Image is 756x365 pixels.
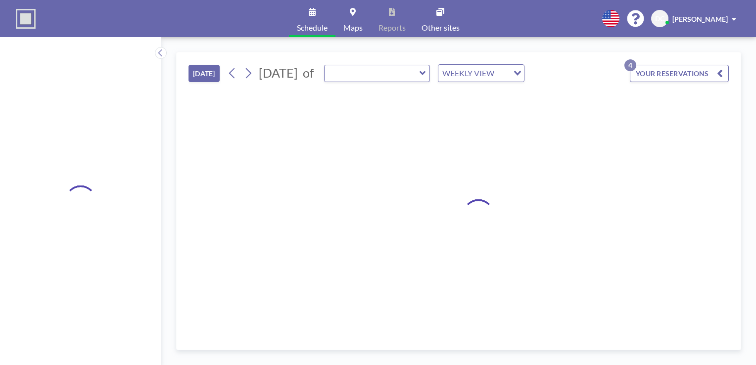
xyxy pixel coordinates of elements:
span: Maps [343,24,363,32]
p: 4 [624,59,636,71]
span: Schedule [297,24,328,32]
span: [PERSON_NAME] [672,15,728,23]
input: Search for option [497,67,508,80]
span: Other sites [422,24,460,32]
span: Reports [378,24,406,32]
span: DC [655,14,664,23]
button: YOUR RESERVATIONS4 [630,65,729,82]
span: [DATE] [259,65,298,80]
span: of [303,65,314,81]
img: organization-logo [16,9,36,29]
div: Search for option [438,65,524,82]
span: WEEKLY VIEW [440,67,496,80]
button: [DATE] [189,65,220,82]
